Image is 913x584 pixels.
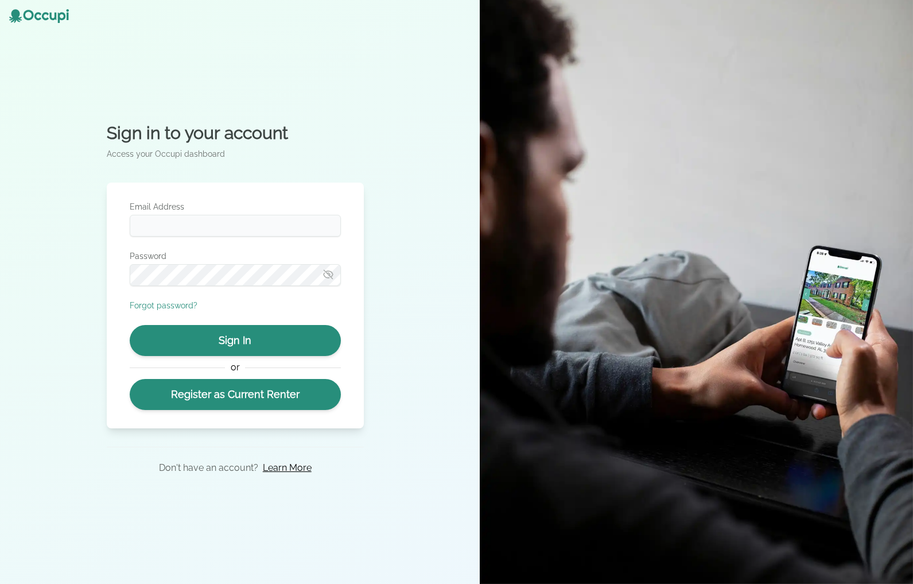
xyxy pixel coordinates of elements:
[107,148,364,160] p: Access your Occupi dashboard
[107,123,364,144] h2: Sign in to your account
[130,300,197,311] button: Forgot password?
[130,250,341,262] label: Password
[130,379,341,410] a: Register as Current Renter
[130,201,341,212] label: Email Address
[130,325,341,356] button: Sign In
[159,461,258,475] p: Don't have an account?
[225,361,245,374] span: or
[263,461,312,475] a: Learn More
